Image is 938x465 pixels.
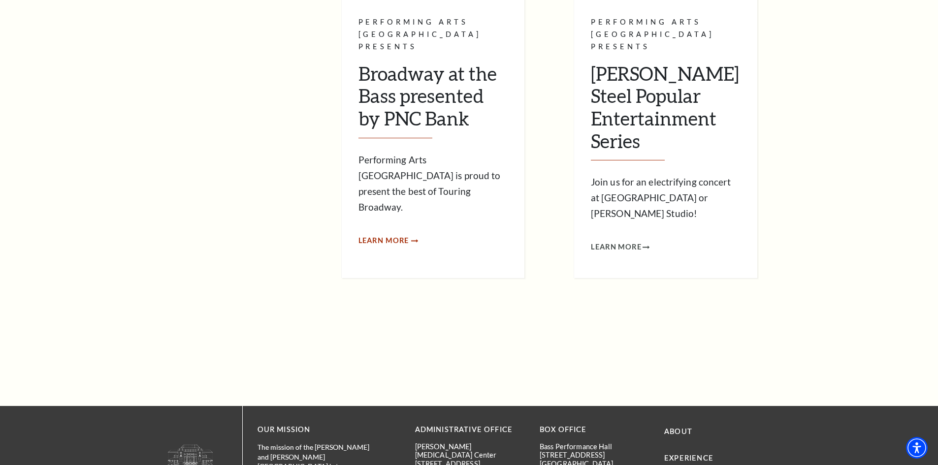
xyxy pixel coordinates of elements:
p: Bass Performance Hall [540,442,649,451]
a: About [664,427,692,435]
p: Performing Arts [GEOGRAPHIC_DATA] Presents [591,16,741,53]
p: Join us for an electrifying concert at [GEOGRAPHIC_DATA] or [PERSON_NAME] Studio! [591,174,741,221]
h2: [PERSON_NAME] Steel Popular Entertainment Series [591,62,741,160]
span: Learn More [591,241,642,253]
span: Learn More [358,235,409,247]
a: Experience [664,454,713,462]
p: BOX OFFICE [540,424,649,436]
a: Learn More Broadway at the Bass presented by PNC Bank [358,235,417,247]
p: Performing Arts [GEOGRAPHIC_DATA] is proud to present the best of Touring Broadway. [358,152,508,215]
p: Performing Arts [GEOGRAPHIC_DATA] Presents [358,16,508,53]
p: Administrative Office [415,424,525,436]
p: [STREET_ADDRESS] [540,451,649,459]
p: OUR MISSION [258,424,381,436]
p: [PERSON_NAME][MEDICAL_DATA] Center [415,442,525,460]
div: Accessibility Menu [906,437,928,459]
a: Learn More Irwin Steel Popular Entertainment Series [591,241,649,253]
h2: Broadway at the Bass presented by PNC Bank [358,62,508,138]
